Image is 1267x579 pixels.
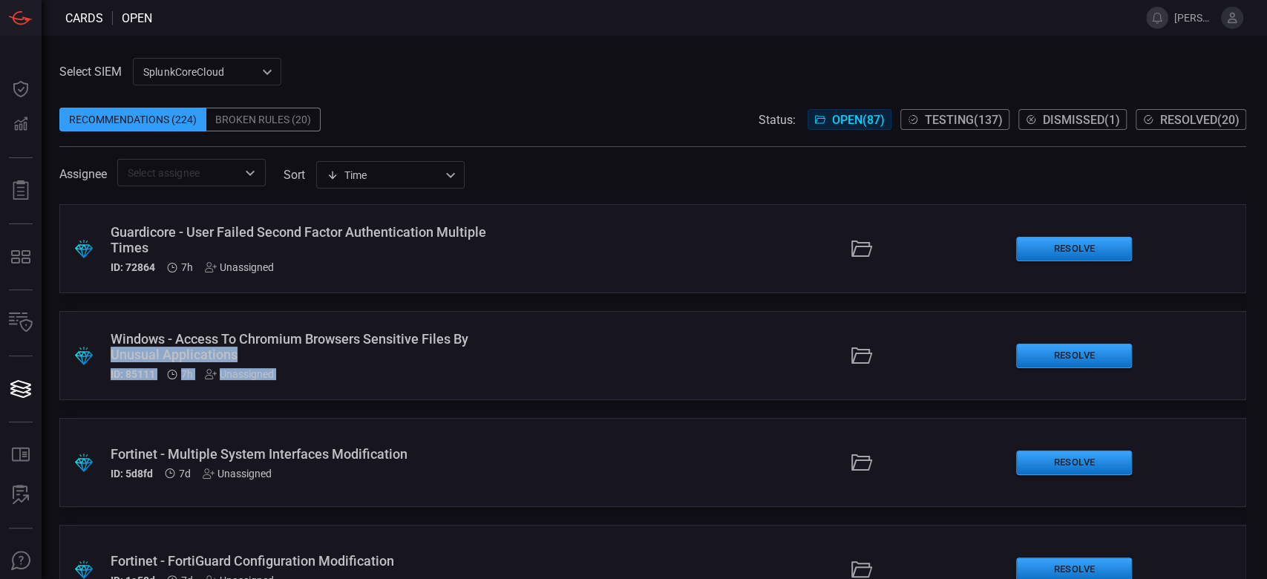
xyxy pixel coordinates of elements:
button: Resolve [1016,451,1132,475]
button: Dashboard [3,71,39,107]
button: Dismissed(1) [1018,109,1127,130]
button: ALERT ANALYSIS [3,477,39,513]
div: Unassigned [205,261,274,273]
button: Ask Us A Question [3,543,39,579]
button: Resolve [1016,344,1132,368]
span: [PERSON_NAME][EMAIL_ADDRESS][PERSON_NAME][DOMAIN_NAME] [1174,12,1215,24]
div: Guardicore - User Failed Second Factor Authentication Multiple Times [111,224,493,255]
input: Select assignee [122,163,237,182]
h5: ID: 72864 [111,261,155,273]
span: Resolved ( 20 ) [1160,113,1240,127]
label: sort [284,168,305,182]
button: Open [240,163,261,183]
div: Recommendations (224) [59,108,206,131]
button: Open(87) [808,109,891,130]
div: Broken Rules (20) [206,108,321,131]
button: Testing(137) [900,109,1009,130]
div: Fortinet - FortiGuard Configuration Modification [111,553,493,569]
label: Select SIEM [59,65,122,79]
div: Unassigned [205,368,274,380]
div: Unassigned [203,468,272,480]
span: Status: [759,113,796,127]
span: Open ( 87 ) [832,113,885,127]
button: Resolved(20) [1136,109,1246,130]
button: Detections [3,107,39,143]
span: Aug 18, 2025 2:22 AM [179,468,191,480]
h5: ID: 5d8fd [111,468,153,480]
div: Time [327,168,441,183]
button: MITRE - Detection Posture [3,239,39,275]
span: Aug 25, 2025 2:50 AM [181,368,193,380]
div: Fortinet - Multiple System Interfaces Modification [111,446,493,462]
p: SplunkCoreCloud [143,65,258,79]
span: Dismissed ( 1 ) [1043,113,1120,127]
span: Testing ( 137 ) [925,113,1003,127]
div: Windows - Access To Chromium Browsers Sensitive Files By Unusual Applications [111,331,493,362]
span: Cards [65,11,103,25]
span: Assignee [59,167,107,181]
button: Rule Catalog [3,437,39,473]
button: Inventory [3,305,39,341]
h5: ID: 85111 [111,368,155,380]
span: Aug 25, 2025 2:50 AM [181,261,193,273]
button: Cards [3,371,39,407]
button: Resolve [1016,237,1132,261]
button: Reports [3,173,39,209]
span: open [122,11,152,25]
